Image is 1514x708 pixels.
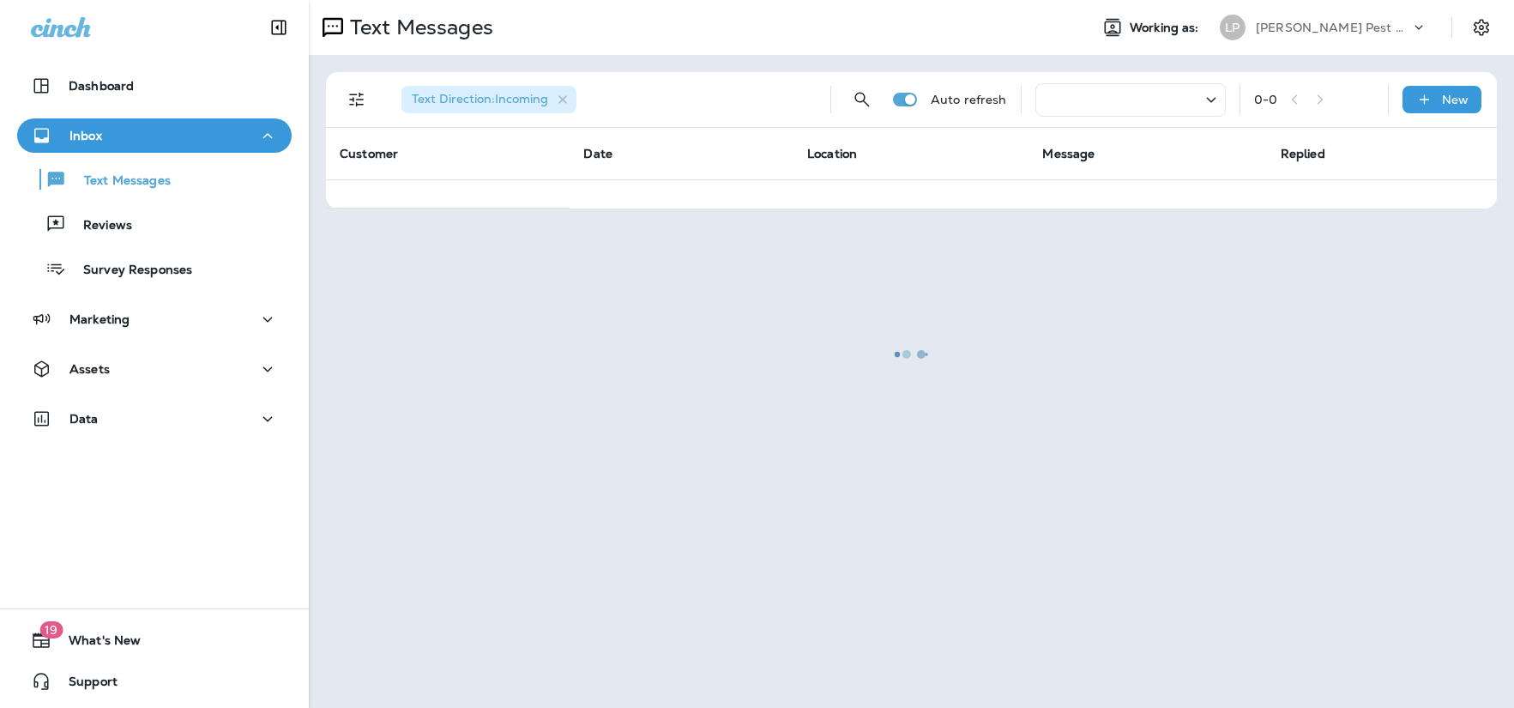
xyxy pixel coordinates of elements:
[17,664,292,699] button: Support
[17,623,292,657] button: 19What's New
[39,621,63,638] span: 19
[17,352,292,386] button: Assets
[69,362,110,376] p: Assets
[17,402,292,436] button: Data
[51,633,141,654] span: What's New
[17,206,292,242] button: Reviews
[69,312,130,326] p: Marketing
[69,129,102,142] p: Inbox
[69,412,99,426] p: Data
[1442,93,1469,106] p: New
[66,218,132,234] p: Reviews
[51,675,118,695] span: Support
[69,79,134,93] p: Dashboard
[17,302,292,336] button: Marketing
[255,10,303,45] button: Collapse Sidebar
[17,69,292,103] button: Dashboard
[66,263,192,279] p: Survey Responses
[17,251,292,287] button: Survey Responses
[17,161,292,197] button: Text Messages
[67,173,171,190] p: Text Messages
[17,118,292,153] button: Inbox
